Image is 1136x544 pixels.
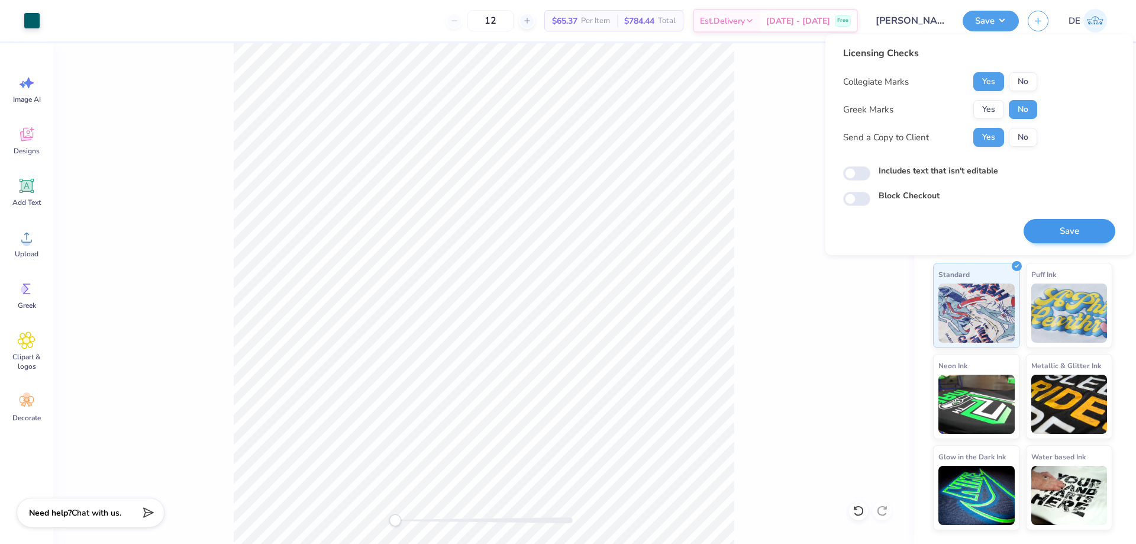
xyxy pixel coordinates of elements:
[963,11,1019,31] button: Save
[938,268,970,281] span: Standard
[15,249,38,259] span: Upload
[624,15,654,27] span: $784.44
[1031,375,1108,434] img: Metallic & Glitter Ink
[658,15,676,27] span: Total
[29,507,72,519] strong: Need help?
[467,10,514,31] input: – –
[879,165,998,177] label: Includes text that isn't editable
[843,75,909,89] div: Collegiate Marks
[843,103,893,117] div: Greek Marks
[552,15,577,27] span: $65.37
[14,146,40,156] span: Designs
[879,189,940,202] label: Block Checkout
[1031,359,1101,372] span: Metallic & Glitter Ink
[973,100,1004,119] button: Yes
[1031,268,1056,281] span: Puff Ink
[1031,466,1108,525] img: Water based Ink
[12,413,41,423] span: Decorate
[12,198,41,207] span: Add Text
[973,72,1004,91] button: Yes
[1009,72,1037,91] button: No
[72,507,121,519] span: Chat with us.
[867,9,954,33] input: Untitled Design
[1031,450,1086,463] span: Water based Ink
[1031,284,1108,343] img: Puff Ink
[1009,100,1037,119] button: No
[1009,128,1037,147] button: No
[938,466,1015,525] img: Glow in the Dark Ink
[581,15,610,27] span: Per Item
[837,17,848,25] span: Free
[843,131,929,144] div: Send a Copy to Client
[13,95,41,104] span: Image AI
[843,46,1037,60] div: Licensing Checks
[938,375,1015,434] img: Neon Ink
[938,284,1015,343] img: Standard
[938,359,967,372] span: Neon Ink
[973,128,1004,147] button: Yes
[700,15,745,27] span: Est. Delivery
[1024,219,1115,243] button: Save
[18,301,36,310] span: Greek
[1069,14,1080,28] span: DE
[1063,9,1112,33] a: DE
[389,514,401,526] div: Accessibility label
[7,352,46,371] span: Clipart & logos
[1083,9,1107,33] img: Djian Evardoni
[766,15,830,27] span: [DATE] - [DATE]
[938,450,1006,463] span: Glow in the Dark Ink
